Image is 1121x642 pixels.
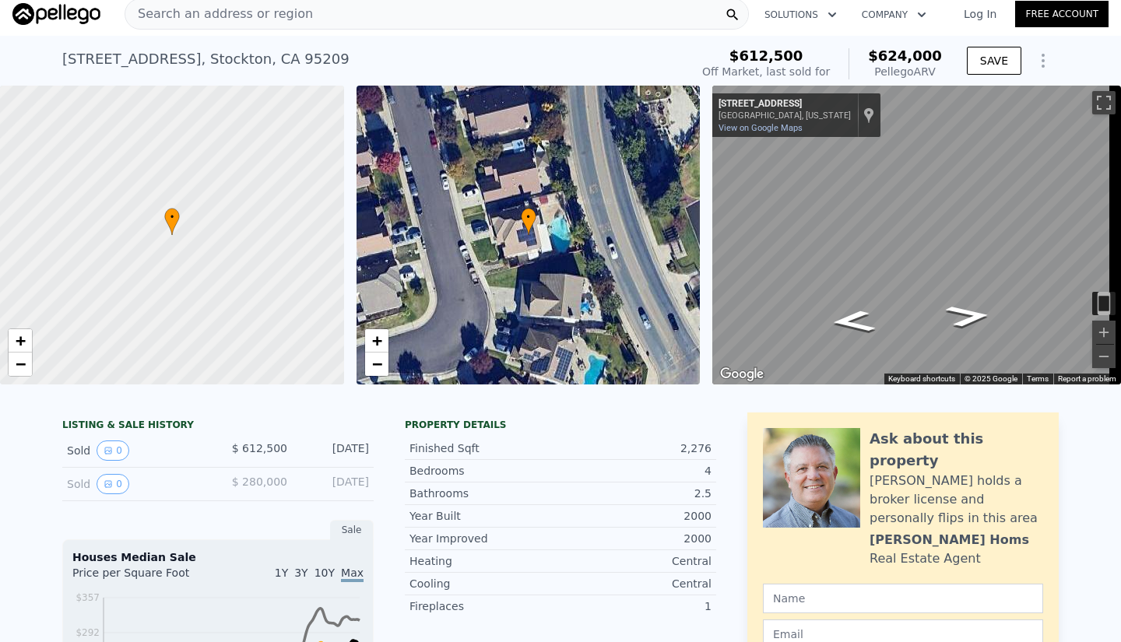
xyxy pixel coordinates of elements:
a: Terms (opens in new tab) [1027,374,1049,383]
span: + [371,331,381,350]
div: Sold [67,440,206,461]
span: − [371,354,381,374]
img: Google [716,364,768,384]
img: Pellego [12,3,100,25]
div: [DATE] [300,474,369,494]
span: Max [341,567,364,582]
div: [STREET_ADDRESS] [719,98,851,111]
a: Show location on map [863,107,874,124]
div: Cooling [409,576,560,591]
div: Central [560,553,712,569]
div: 1 [560,598,712,614]
div: [PERSON_NAME] Homs [870,531,1029,549]
span: 10Y [315,567,335,579]
span: − [16,354,26,374]
a: Zoom in [365,329,388,353]
div: Ask about this property [870,428,1043,472]
div: Bathrooms [409,486,560,501]
button: SAVE [967,47,1021,75]
span: + [16,331,26,350]
a: Zoom out [365,353,388,376]
div: [PERSON_NAME] holds a broker license and personally flips in this area [870,472,1043,528]
div: Street View [712,86,1121,384]
div: Off Market, last sold for [702,64,830,79]
path: Go North, Black Butte Cir [812,305,894,338]
div: Year Built [409,508,560,524]
span: $624,000 [868,47,942,64]
a: Log In [945,6,1015,22]
span: • [521,210,536,224]
span: $ 612,500 [232,442,287,454]
div: Year Improved [409,531,560,546]
div: Central [560,576,712,591]
div: Sold [67,474,206,494]
div: Property details [405,419,716,431]
div: 2,276 [560,440,712,456]
button: Zoom in [1092,321,1116,344]
div: [STREET_ADDRESS] , Stockton , CA 95209 [62,48,350,70]
div: Fireplaces [409,598,560,614]
div: Real Estate Agent [870,549,981,568]
div: 4 [560,463,712,479]
button: Toggle motion tracking [1092,292,1116,315]
span: 1Y [275,567,288,579]
a: Report a problem [1058,374,1116,383]
div: 2000 [560,531,712,546]
div: Finished Sqft [409,440,560,456]
tspan: $357 [76,592,100,603]
div: [GEOGRAPHIC_DATA], [US_STATE] [719,111,851,121]
span: © 2025 Google [965,374,1017,383]
path: Go South, Black Butte Cir [926,300,1010,332]
span: • [164,210,180,224]
button: Keyboard shortcuts [888,374,955,384]
div: Bedrooms [409,463,560,479]
a: Free Account [1015,1,1109,27]
div: 2.5 [560,486,712,501]
div: • [164,208,180,235]
button: View historical data [97,474,129,494]
a: Zoom out [9,353,32,376]
button: Solutions [752,1,849,29]
a: Open this area in Google Maps (opens a new window) [716,364,768,384]
a: Zoom in [9,329,32,353]
span: Search an address or region [125,5,313,23]
div: Price per Square Foot [72,565,218,590]
div: 2000 [560,508,712,524]
span: 3Y [294,567,307,579]
button: View historical data [97,440,129,461]
tspan: $292 [76,627,100,638]
div: LISTING & SALE HISTORY [62,419,374,434]
div: Sale [330,520,374,540]
div: Map [712,86,1121,384]
a: View on Google Maps [719,123,803,133]
div: [DATE] [300,440,369,461]
span: $612,500 [729,47,803,64]
span: $ 280,000 [232,475,287,488]
button: Toggle fullscreen view [1092,91,1116,114]
button: Show Options [1028,45,1059,76]
div: Heating [409,553,560,569]
div: Pellego ARV [868,64,942,79]
div: Houses Median Sale [72,549,364,565]
div: • [521,208,536,235]
input: Name [763,584,1043,613]
button: Company [849,1,939,29]
button: Zoom out [1092,345,1116,368]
